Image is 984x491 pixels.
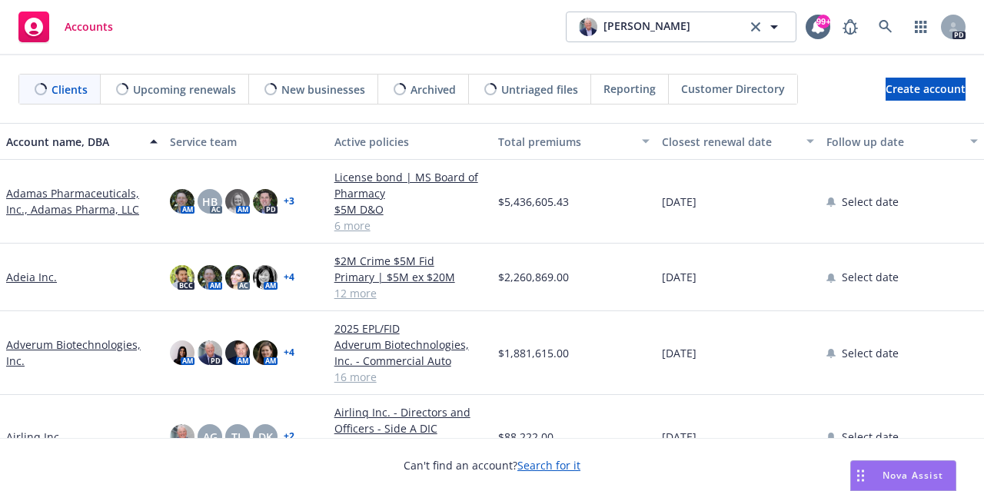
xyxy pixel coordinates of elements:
[746,18,765,36] a: clear selection
[170,189,194,214] img: photo
[284,432,294,441] a: + 2
[883,469,943,482] span: Nova Assist
[334,169,486,201] a: License bond | MS Board of Pharmacy
[681,81,785,97] span: Customer Directory
[816,15,830,28] div: 99+
[6,134,141,150] div: Account name, DBA
[334,404,486,436] a: Airlinq Inc. - Directors and Officers - Side A DIC
[328,123,492,160] button: Active policies
[198,340,222,365] img: photo
[225,340,250,365] img: photo
[198,265,222,290] img: photo
[6,185,158,217] a: Adamas Pharmaceuticals, Inc., Adamas Pharma, LLC
[517,458,580,473] a: Search for it
[498,134,633,150] div: Total premiums
[842,429,899,445] span: Select date
[6,337,158,369] a: Adverum Biotechnologies, Inc.
[334,337,486,369] a: Adverum Biotechnologies, Inc. - Commercial Auto
[170,265,194,290] img: photo
[842,345,899,361] span: Select date
[253,265,278,290] img: photo
[566,12,796,42] button: photo[PERSON_NAME]clear selection
[826,134,961,150] div: Follow up date
[662,429,696,445] span: [DATE]
[253,340,278,365] img: photo
[133,81,236,98] span: Upcoming renewals
[662,194,696,210] span: [DATE]
[284,348,294,357] a: + 4
[258,429,273,445] span: DK
[170,134,321,150] div: Service team
[579,18,597,36] img: photo
[225,189,250,214] img: photo
[334,320,486,337] a: 2025 EPL/FID
[6,269,57,285] a: Adeia Inc.
[334,253,486,269] a: $2M Crime $5M Fid
[164,123,327,160] button: Service team
[662,345,696,361] span: [DATE]
[498,269,569,285] span: $2,260,869.00
[603,18,690,36] span: [PERSON_NAME]
[284,197,294,206] a: + 3
[498,429,553,445] span: $88,222.00
[202,194,218,210] span: HB
[662,134,796,150] div: Closest renewal date
[225,265,250,290] img: photo
[203,429,218,445] span: AG
[231,429,244,445] span: TL
[842,269,899,285] span: Select date
[820,123,984,160] button: Follow up date
[65,21,113,33] span: Accounts
[284,273,294,282] a: + 4
[662,269,696,285] span: [DATE]
[334,285,486,301] a: 12 more
[334,269,486,285] a: Primary | $5M ex $20M
[52,81,88,98] span: Clients
[835,12,866,42] a: Report a Bug
[281,81,365,98] span: New businesses
[334,134,486,150] div: Active policies
[851,461,870,490] div: Drag to move
[656,123,819,160] button: Closest renewal date
[886,75,966,104] span: Create account
[6,429,62,445] a: Airlinq Inc.
[501,81,578,98] span: Untriaged files
[12,5,119,48] a: Accounts
[334,217,486,234] a: 6 more
[334,201,486,217] a: $5M D&O
[170,340,194,365] img: photo
[492,123,656,160] button: Total premiums
[411,81,456,98] span: Archived
[253,189,278,214] img: photo
[498,194,569,210] span: $5,436,605.43
[498,345,569,361] span: $1,881,615.00
[603,81,656,97] span: Reporting
[870,12,901,42] a: Search
[906,12,936,42] a: Switch app
[334,369,486,385] a: 16 more
[842,194,899,210] span: Select date
[334,436,486,453] a: $5M XS $2M D&O/EPL
[886,78,966,101] a: Create account
[850,460,956,491] button: Nova Assist
[404,457,580,473] span: Can't find an account?
[170,424,194,449] img: photo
